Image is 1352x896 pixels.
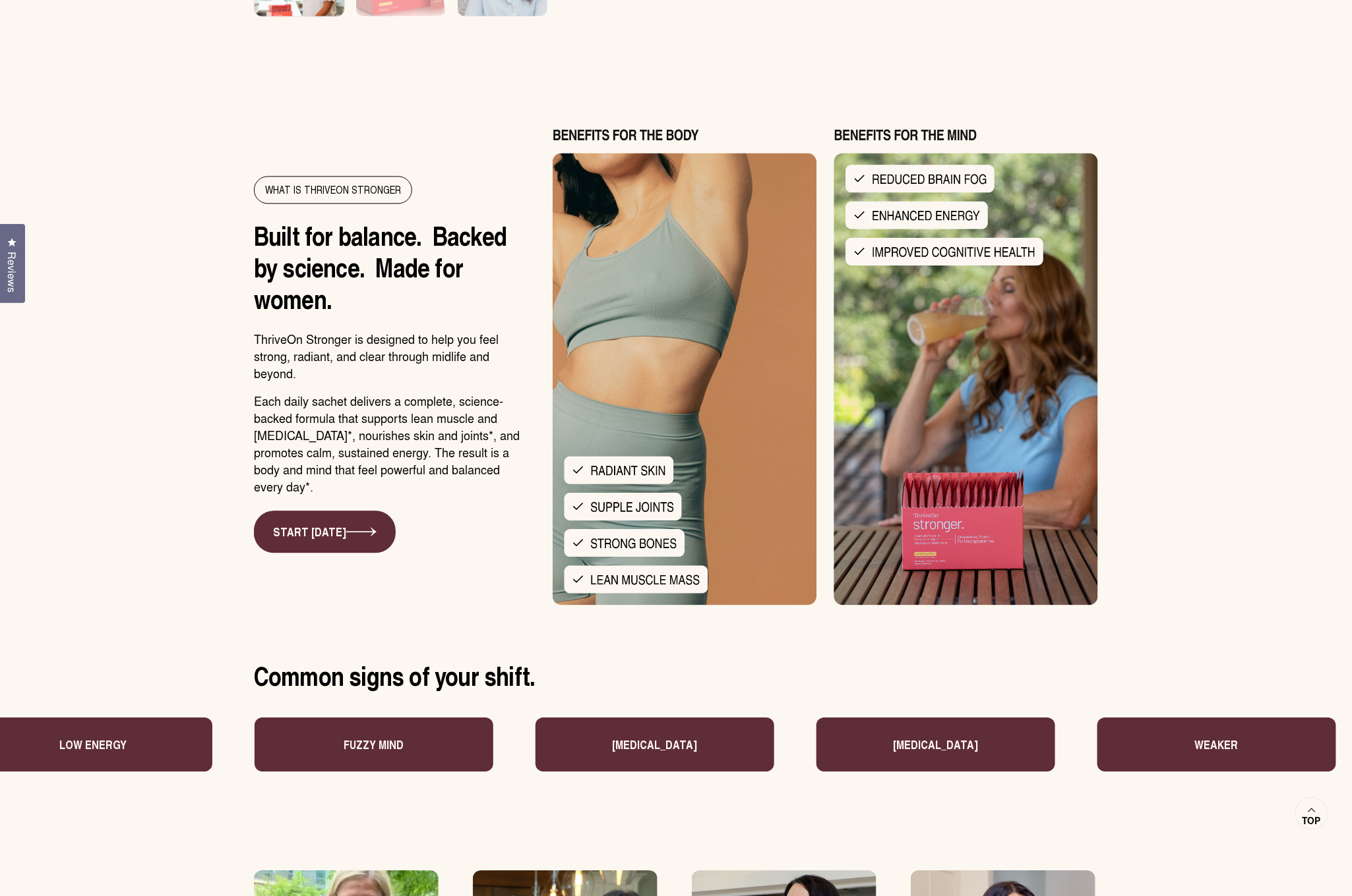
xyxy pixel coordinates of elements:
[199,736,259,753] p: Fuzzy mind
[468,736,553,753] p: [MEDICAL_DATA]
[254,659,1098,691] h2: Common signs of your shift.
[3,252,20,293] span: Reviews
[254,330,526,381] p: ThriveOn Stronger is designed to help you feel strong, radiant, and clear through midlife and bey...
[254,392,526,495] p: Each daily sachet delivers a complete, science-backed formula that supports lean muscle and [MEDI...
[1303,815,1321,827] span: Top
[749,736,834,753] p: [MEDICAL_DATA]
[254,511,396,553] a: START [DATE]
[254,176,412,204] div: WHAT IS THRIVEON STRONGER
[254,219,526,314] h2: Built for balance. Backed by science. Made for women.
[1050,736,1093,753] p: Weaker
